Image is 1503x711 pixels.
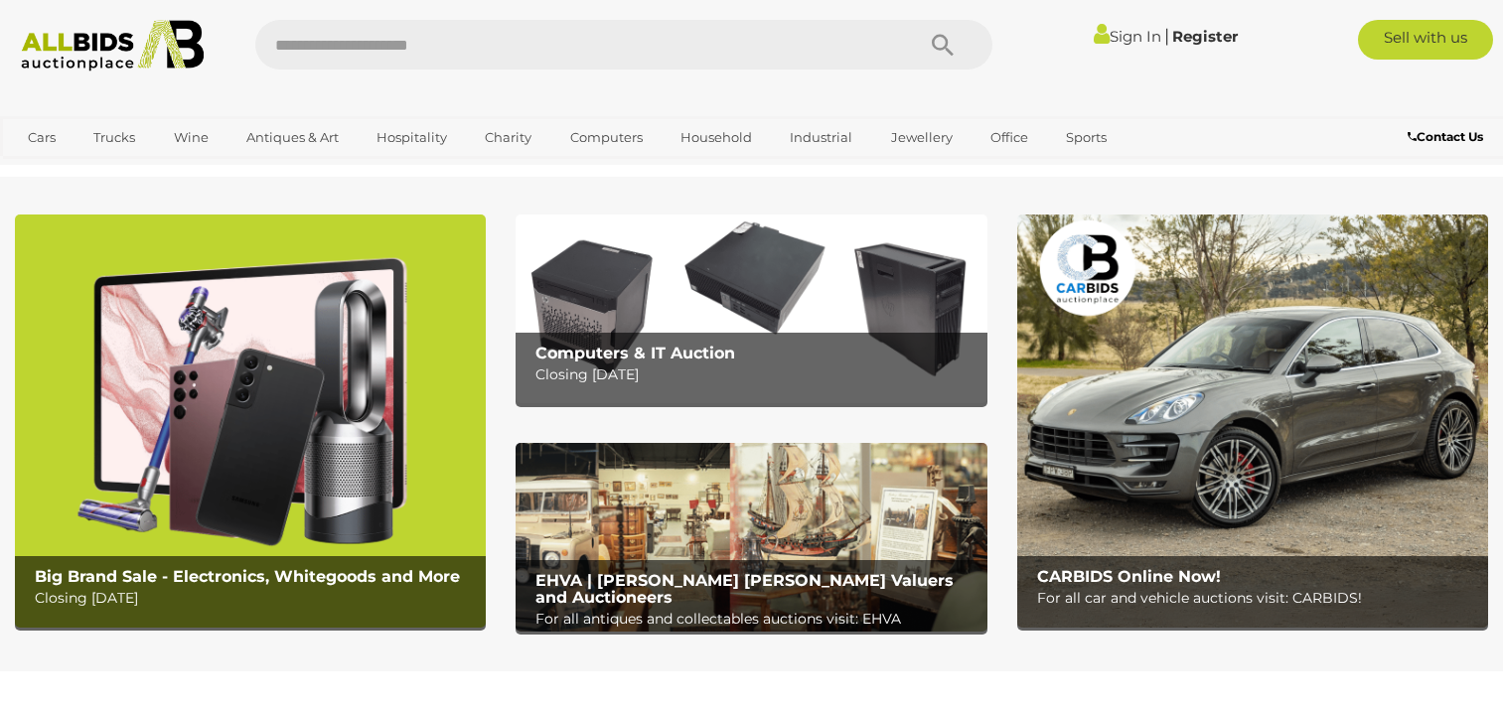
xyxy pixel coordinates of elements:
[893,20,992,70] button: Search
[11,20,214,71] img: Allbids.com.au
[1164,25,1169,47] span: |
[557,121,656,154] a: Computers
[516,214,986,403] img: Computers & IT Auction
[1172,27,1238,46] a: Register
[535,344,735,362] b: Computers & IT Auction
[535,362,977,387] p: Closing [DATE]
[15,214,486,628] a: Big Brand Sale - Electronics, Whitegoods and More Big Brand Sale - Electronics, Whitegoods and Mo...
[1037,567,1221,586] b: CARBIDS Online Now!
[1094,27,1161,46] a: Sign In
[15,121,69,154] a: Cars
[233,121,352,154] a: Antiques & Art
[878,121,966,154] a: Jewellery
[1037,586,1478,611] p: For all car and vehicle auctions visit: CARBIDS!
[15,154,182,187] a: [GEOGRAPHIC_DATA]
[668,121,765,154] a: Household
[1408,129,1483,144] b: Contact Us
[535,571,954,608] b: EHVA | [PERSON_NAME] [PERSON_NAME] Valuers and Auctioneers
[1017,214,1488,628] img: CARBIDS Online Now!
[516,443,986,632] a: EHVA | Evans Hastings Valuers and Auctioneers EHVA | [PERSON_NAME] [PERSON_NAME] Valuers and Auct...
[977,121,1041,154] a: Office
[80,121,148,154] a: Trucks
[777,121,865,154] a: Industrial
[1017,214,1488,628] a: CARBIDS Online Now! CARBIDS Online Now! For all car and vehicle auctions visit: CARBIDS!
[1053,121,1120,154] a: Sports
[35,586,476,611] p: Closing [DATE]
[15,214,486,628] img: Big Brand Sale - Electronics, Whitegoods and More
[472,121,544,154] a: Charity
[161,121,222,154] a: Wine
[516,214,986,403] a: Computers & IT Auction Computers & IT Auction Closing [DATE]
[535,607,977,632] p: For all antiques and collectables auctions visit: EHVA
[1358,20,1493,60] a: Sell with us
[364,121,460,154] a: Hospitality
[1408,126,1488,148] a: Contact Us
[35,567,460,586] b: Big Brand Sale - Electronics, Whitegoods and More
[516,443,986,632] img: EHVA | Evans Hastings Valuers and Auctioneers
